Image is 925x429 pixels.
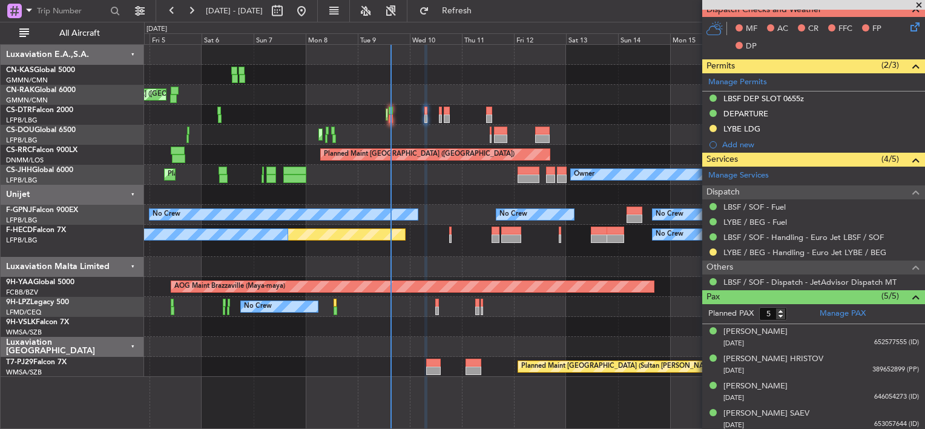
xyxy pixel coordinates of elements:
span: CS-DOU [6,127,35,134]
span: [DATE] - [DATE] [206,5,263,16]
span: Pax [706,290,720,304]
a: CN-RAKGlobal 6000 [6,87,76,94]
button: All Aircraft [13,24,131,43]
span: CN-KAS [6,67,34,74]
a: FCBB/BZV [6,288,38,297]
div: AOG Maint Brazzaville (Maya-maya) [174,278,285,296]
span: Permits [706,59,735,73]
div: No Crew [499,205,527,224]
div: [PERSON_NAME] [723,381,788,393]
a: Manage Services [708,170,769,182]
span: CS-RRC [6,147,32,154]
a: F-HECDFalcon 7X [6,227,66,234]
label: Planned PAX [708,308,754,320]
span: T7-PJ29 [6,359,33,366]
a: WMSA/SZB [6,368,42,377]
div: Planned Maint [GEOGRAPHIC_DATA] ([GEOGRAPHIC_DATA]) [168,165,358,184]
span: 9H-YAA [6,279,33,286]
span: MF [746,23,757,35]
span: F-GPNJ [6,207,32,214]
a: LFMD/CEQ [6,308,41,317]
span: CN-RAK [6,87,35,94]
div: Fri 12 [514,33,566,44]
div: No Crew [244,298,272,316]
span: (2/3) [881,59,899,71]
span: 9H-LPZ [6,299,30,306]
a: CS-DTRFalcon 2000 [6,107,73,114]
a: DNMM/LOS [6,156,44,165]
a: LBSF / SOF - Handling - Euro Jet LBSF / SOF [723,232,884,242]
a: 9H-VSLKFalcon 7X [6,319,69,326]
button: Refresh [413,1,486,21]
div: Thu 11 [462,33,514,44]
a: CS-JHHGlobal 6000 [6,167,73,174]
div: No Crew [656,205,683,224]
div: LYBE LDG [723,124,760,134]
span: Dispatch [706,185,740,199]
a: LYBE / BEG - Fuel [723,217,787,227]
a: CS-DOUGlobal 6500 [6,127,76,134]
span: CR [808,23,818,35]
span: (5/5) [881,290,899,302]
a: 9H-YAAGlobal 5000 [6,279,74,286]
div: Add new [722,139,919,150]
span: CS-JHH [6,167,32,174]
a: LFPB/LBG [6,116,38,125]
div: [PERSON_NAME] HRISTOV [723,353,823,365]
div: Mon 8 [306,33,358,44]
a: LFPB/LBG [6,236,38,245]
span: 646054273 (ID) [874,392,919,402]
span: All Aircraft [31,29,128,38]
div: Planned Maint [GEOGRAPHIC_DATA] (Sultan [PERSON_NAME] [PERSON_NAME] - Subang) [521,358,803,376]
a: LYBE / BEG - Handling - Euro Jet LYBE / BEG [723,247,886,258]
div: Planned Maint [GEOGRAPHIC_DATA] ([GEOGRAPHIC_DATA]) [324,145,515,164]
div: LBSF DEP SLOT 0655z [723,93,804,104]
span: DP [746,41,757,53]
div: [DATE] [146,24,167,35]
a: Manage PAX [820,308,866,320]
div: DEPARTURE [723,108,768,119]
span: FFC [838,23,852,35]
span: AC [777,23,788,35]
a: F-GPNJFalcon 900EX [6,207,78,214]
a: LFPB/LBG [6,176,38,185]
div: Planned Maint [GEOGRAPHIC_DATA] ([GEOGRAPHIC_DATA]) [322,125,513,144]
span: 9H-VSLK [6,319,36,326]
span: [DATE] [723,366,744,375]
a: Manage Permits [708,76,767,88]
a: GMMN/CMN [6,76,48,85]
a: T7-PJ29Falcon 7X [6,359,67,366]
span: Services [706,153,738,167]
div: Mon 15 [670,33,722,44]
a: CS-RRCFalcon 900LX [6,147,77,154]
input: Trip Number [37,2,107,20]
span: CS-DTR [6,107,32,114]
span: (4/5) [881,153,899,165]
span: Refresh [432,7,482,15]
a: GMMN/CMN [6,96,48,105]
div: Wed 10 [410,33,462,44]
div: No Crew [656,225,683,244]
div: Owner [574,165,594,184]
div: Sat 13 [566,33,618,44]
span: Others [706,261,733,274]
a: LBSF / SOF - Dispatch - JetAdvisor Dispatch MT [723,277,897,287]
span: 389652899 (PP) [872,365,919,375]
div: Sun 14 [618,33,670,44]
a: LFPB/LBG [6,136,38,145]
a: CN-KASGlobal 5000 [6,67,75,74]
a: LFPB/LBG [6,216,38,225]
span: Dispatch Checks and Weather [706,3,821,17]
span: [DATE] [723,393,744,402]
span: [DATE] [723,339,744,348]
a: 9H-LPZLegacy 500 [6,299,69,306]
div: [PERSON_NAME] SAEV [723,408,809,420]
div: No Crew [153,205,180,224]
div: Fri 5 [150,33,202,44]
span: FP [872,23,881,35]
span: F-HECD [6,227,33,234]
span: 652577555 (ID) [874,338,919,348]
div: Sun 7 [254,33,306,44]
a: WMSA/SZB [6,328,42,337]
div: Sat 6 [202,33,254,44]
